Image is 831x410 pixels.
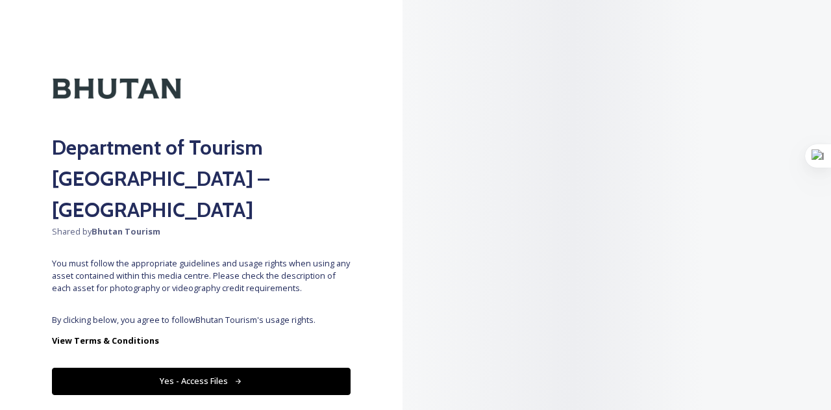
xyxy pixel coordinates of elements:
[52,257,351,295] span: You must follow the appropriate guidelines and usage rights when using any asset contained within...
[52,335,159,346] strong: View Terms & Conditions
[52,368,351,394] button: Yes - Access Files
[52,132,351,225] h2: Department of Tourism [GEOGRAPHIC_DATA] – [GEOGRAPHIC_DATA]
[92,225,160,237] strong: Bhutan Tourism
[52,314,351,326] span: By clicking below, you agree to follow Bhutan Tourism 's usage rights.
[52,225,351,238] span: Shared by
[52,333,351,348] a: View Terms & Conditions
[52,52,182,125] img: Kingdom-of-Bhutan-Logo.png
